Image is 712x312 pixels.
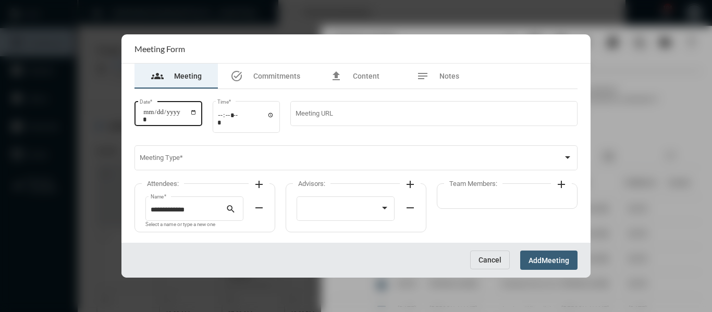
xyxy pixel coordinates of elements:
[230,70,243,82] mat-icon: task_alt
[478,256,501,264] span: Cancel
[353,72,379,80] span: Content
[226,204,238,216] mat-icon: search
[555,178,568,191] mat-icon: add
[439,72,459,80] span: Notes
[253,178,265,191] mat-icon: add
[404,178,416,191] mat-icon: add
[330,70,342,82] mat-icon: file_upload
[529,256,542,265] span: Add
[470,251,510,269] button: Cancel
[174,72,202,80] span: Meeting
[145,222,215,228] mat-hint: Select a name or type a new one
[142,180,184,188] label: Attendees:
[542,256,569,265] span: Meeting
[444,180,502,188] label: Team Members:
[416,70,429,82] mat-icon: notes
[134,44,185,54] h2: Meeting Form
[520,251,578,270] button: AddMeeting
[253,72,300,80] span: Commitments
[404,202,416,214] mat-icon: remove
[151,70,164,82] mat-icon: groups
[293,180,330,188] label: Advisors:
[253,202,265,214] mat-icon: remove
